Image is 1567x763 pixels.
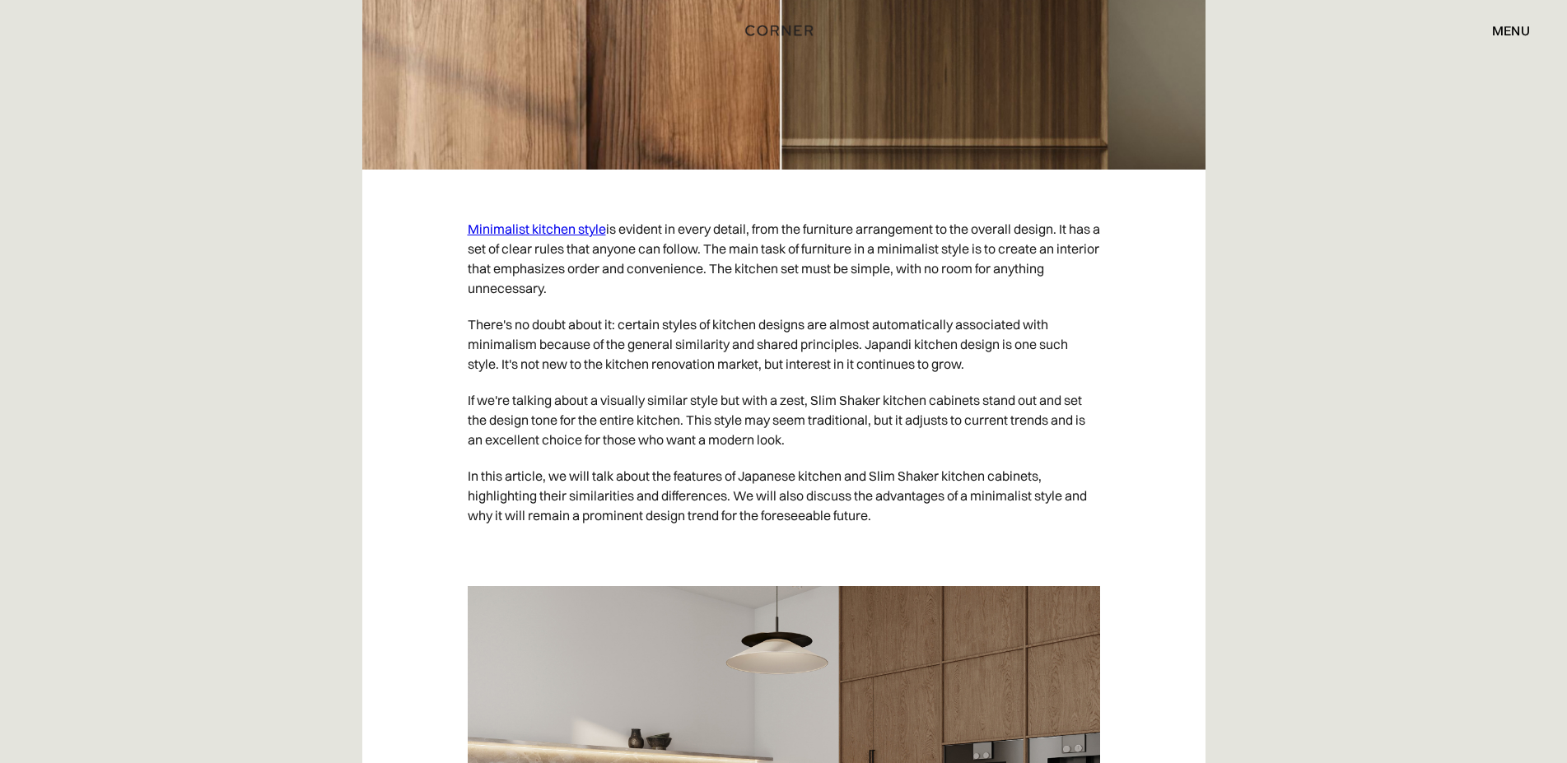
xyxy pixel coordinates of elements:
a: home [726,20,841,41]
p: ‍ is evident in every detail, from the furniture arrangement to the overall design. It has a set ... [468,211,1100,306]
div: menu [1476,16,1530,44]
div: menu [1492,24,1530,37]
p: There's no doubt about it: certain styles of kitchen designs are almost automatically associated ... [468,306,1100,382]
p: ‍ [468,533,1100,570]
p: If we're talking about a visually similar style but with a zest, Slim Shaker kitchen cabinets sta... [468,382,1100,458]
a: Minimalist kitchen style [468,221,606,237]
p: In this article, we will talk about the features of Japanese kitchen and Slim Shaker kitchen cabi... [468,458,1100,533]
